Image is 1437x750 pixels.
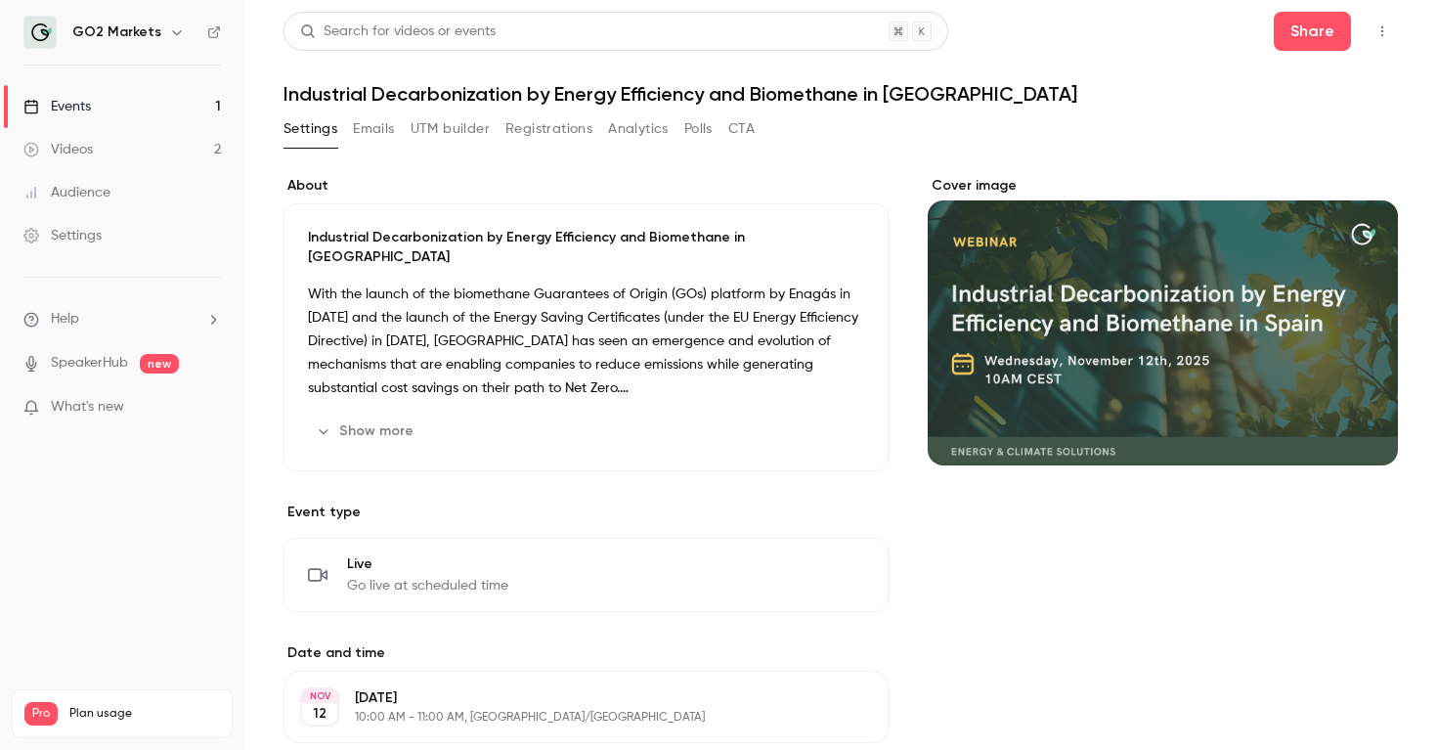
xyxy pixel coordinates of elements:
p: Event type [283,503,889,522]
span: new [140,354,179,374]
button: Settings [283,113,337,145]
span: Plan usage [69,706,220,722]
button: Polls [684,113,713,145]
section: Cover image [928,176,1398,465]
a: SpeakerHub [51,353,128,374]
label: About [283,176,889,196]
div: NOV [302,689,337,703]
span: What's new [51,397,124,418]
button: Show more [308,416,425,447]
button: UTM builder [411,113,490,145]
div: Audience [23,183,110,202]
span: Go live at scheduled time [347,576,508,596]
p: [DATE] [355,688,785,708]
p: Industrial Decarbonization by Energy Efficiency and Biomethane in [GEOGRAPHIC_DATA] [308,228,864,267]
p: 10:00 AM - 11:00 AM, [GEOGRAPHIC_DATA]/[GEOGRAPHIC_DATA] [355,710,785,726]
p: With the launch of the biomethane Guarantees of Origin (GOs) platform by Enagás in [DATE] and the... [308,283,864,400]
div: Videos [23,140,93,159]
div: Events [23,97,91,116]
h6: GO2 Markets [72,22,161,42]
span: Live [347,554,508,574]
button: Registrations [505,113,592,145]
span: Pro [24,702,58,726]
div: Settings [23,226,102,245]
iframe: Noticeable Trigger [197,399,221,417]
span: Help [51,309,79,330]
div: Search for videos or events [300,22,496,42]
h1: Industrial Decarbonization by Energy Efficiency and Biomethane in [GEOGRAPHIC_DATA] [283,82,1398,106]
label: Date and time [283,643,889,663]
label: Cover image [928,176,1398,196]
button: Analytics [608,113,669,145]
p: 12 [313,704,327,724]
img: GO2 Markets [24,17,56,48]
button: Share [1274,12,1351,51]
li: help-dropdown-opener [23,309,221,330]
button: CTA [728,113,755,145]
button: Emails [353,113,394,145]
